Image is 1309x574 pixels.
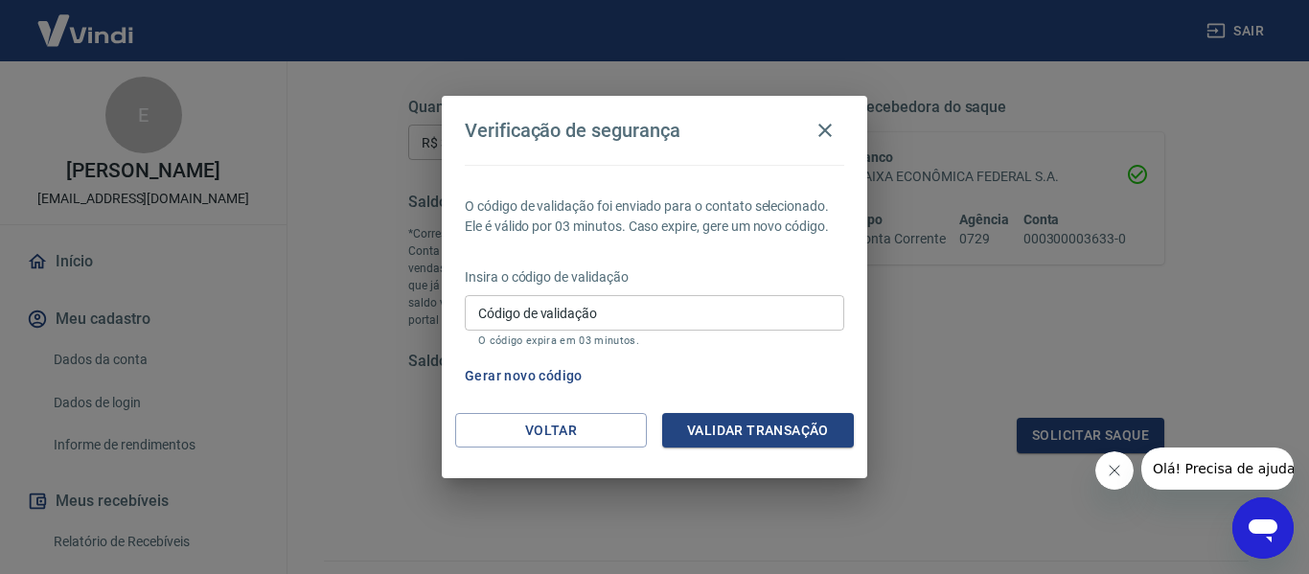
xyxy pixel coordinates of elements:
[1141,448,1294,490] iframe: Mensagem da empresa
[465,267,844,287] p: Insira o código de validação
[465,119,680,142] h4: Verificação de segurança
[1232,497,1294,559] iframe: Botão para abrir a janela de mensagens
[455,413,647,448] button: Voltar
[1095,451,1134,490] iframe: Fechar mensagem
[478,334,831,347] p: O código expira em 03 minutos.
[662,413,854,448] button: Validar transação
[11,13,161,29] span: Olá! Precisa de ajuda?
[457,358,590,394] button: Gerar novo código
[465,196,844,237] p: O código de validação foi enviado para o contato selecionado. Ele é válido por 03 minutos. Caso e...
